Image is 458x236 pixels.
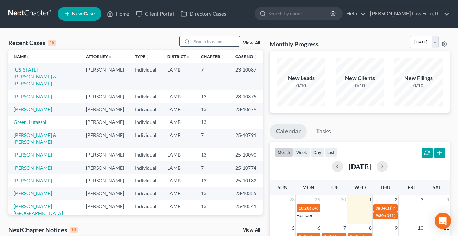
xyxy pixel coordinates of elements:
a: [PERSON_NAME] [14,165,52,171]
td: [PERSON_NAME] [80,90,130,103]
a: Chapterunfold_more [201,54,224,59]
span: 9:30a [376,213,386,218]
span: 3 [420,195,424,204]
span: 5 [291,224,295,232]
button: day [310,148,324,157]
i: unfold_more [26,55,30,59]
span: 341(a) meeting for [PERSON_NAME] [381,205,447,211]
span: 7 [343,224,347,232]
td: [PERSON_NAME] [80,161,130,174]
i: unfold_more [186,55,190,59]
a: [US_STATE][PERSON_NAME] & [PERSON_NAME] [14,67,56,86]
td: 13 [196,148,230,161]
a: [PERSON_NAME] [14,94,52,99]
input: Search by name... [268,7,331,20]
span: 2 [394,195,398,204]
a: Client Portal [133,8,177,20]
td: 13 [196,174,230,187]
a: [PERSON_NAME][GEOGRAPHIC_DATA] [14,203,63,216]
td: Individual [130,63,162,90]
div: New Filings [394,74,443,82]
td: LAMB [162,148,196,161]
a: [PERSON_NAME] [14,152,52,158]
td: 23-10355 [230,187,263,200]
td: Individual [130,116,162,129]
span: 341(a) meeting for [PERSON_NAME] [312,205,378,211]
div: Open Intercom Messenger [435,213,451,229]
td: [PERSON_NAME] [80,103,130,116]
span: Wed [354,184,366,190]
td: Individual [130,187,162,200]
td: 7 [196,63,230,90]
td: Individual [130,90,162,103]
i: unfold_more [108,55,112,59]
td: LAMB [162,103,196,116]
a: [PERSON_NAME] [14,190,52,196]
td: 25-10774 [230,161,263,174]
span: Mon [302,184,314,190]
span: Sun [278,184,288,190]
td: LAMB [162,187,196,200]
td: [PERSON_NAME] [80,129,130,148]
a: Attorneyunfold_more [86,54,112,59]
span: Sat [433,184,441,190]
span: 1 [368,195,372,204]
td: LAMB [162,200,196,219]
div: 0/10 [394,82,443,89]
a: +2 more [297,213,312,218]
a: View All [243,228,260,233]
td: 13 [196,116,230,129]
td: 13 [196,187,230,200]
td: 23-10375 [230,90,263,103]
a: [PERSON_NAME] [14,178,52,183]
td: LAMB [162,116,196,129]
input: Search by name... [192,36,240,46]
i: unfold_more [253,55,257,59]
a: View All [243,41,260,45]
td: 25-10090 [230,148,263,161]
td: LAMB [162,63,196,90]
div: 15 [48,40,56,46]
td: Individual [130,200,162,219]
td: 25-10541 [230,200,263,219]
button: month [275,148,293,157]
td: [PERSON_NAME] [80,148,130,161]
button: week [293,148,310,157]
span: 8 [368,224,372,232]
a: Green, Lutasshi [14,119,46,125]
td: Individual [130,103,162,116]
td: 23-10679 [230,103,263,116]
div: 10 [70,227,78,233]
td: [PERSON_NAME] [80,174,130,187]
td: Individual [130,161,162,174]
span: 9 [394,224,398,232]
i: unfold_more [220,55,224,59]
span: 6 [317,224,321,232]
td: [PERSON_NAME] [80,116,130,129]
td: Individual [130,174,162,187]
a: Help [343,8,366,20]
span: 10:20a [299,205,311,211]
span: Thu [380,184,390,190]
td: 13 [196,90,230,103]
td: [PERSON_NAME] [80,200,130,219]
a: Calendar [270,124,307,139]
button: list [324,148,337,157]
td: 7 [196,161,230,174]
div: 0/10 [277,82,325,89]
a: [PERSON_NAME] Law Firm, LC [367,8,449,20]
a: Case Nounfold_more [235,54,257,59]
span: Fri [407,184,415,190]
a: [PERSON_NAME] & [PERSON_NAME] [14,132,56,145]
span: 9a [376,205,380,211]
td: [PERSON_NAME] [80,63,130,90]
td: Individual [130,129,162,148]
a: Districtunfold_more [167,54,190,59]
span: 4 [446,195,450,204]
td: 13 [196,200,230,219]
td: 7 [196,129,230,148]
a: Nameunfold_more [14,54,30,59]
div: 0/10 [336,82,384,89]
h3: Monthly Progress [270,40,319,48]
td: 23-10087 [230,63,263,90]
